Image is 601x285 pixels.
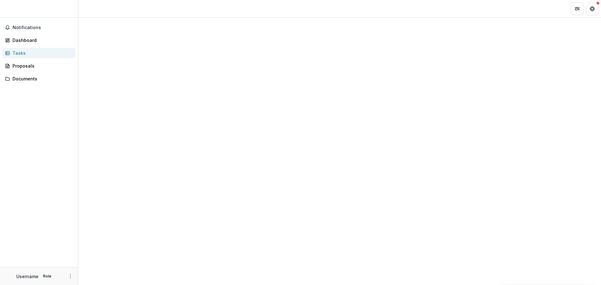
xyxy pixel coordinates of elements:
a: Dashboard [3,35,75,45]
button: More [67,272,74,280]
button: Notifications [3,23,75,33]
button: Partners [571,3,583,15]
a: Proposals [3,61,75,71]
p: Role [41,273,53,279]
div: Proposals [13,63,70,69]
span: Notifications [13,25,73,30]
a: Documents [3,74,75,84]
p: Username [16,273,39,280]
div: Tasks [13,50,70,56]
button: Get Help [586,3,598,15]
a: Tasks [3,48,75,58]
div: Dashboard [13,37,70,43]
div: Documents [13,75,70,82]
